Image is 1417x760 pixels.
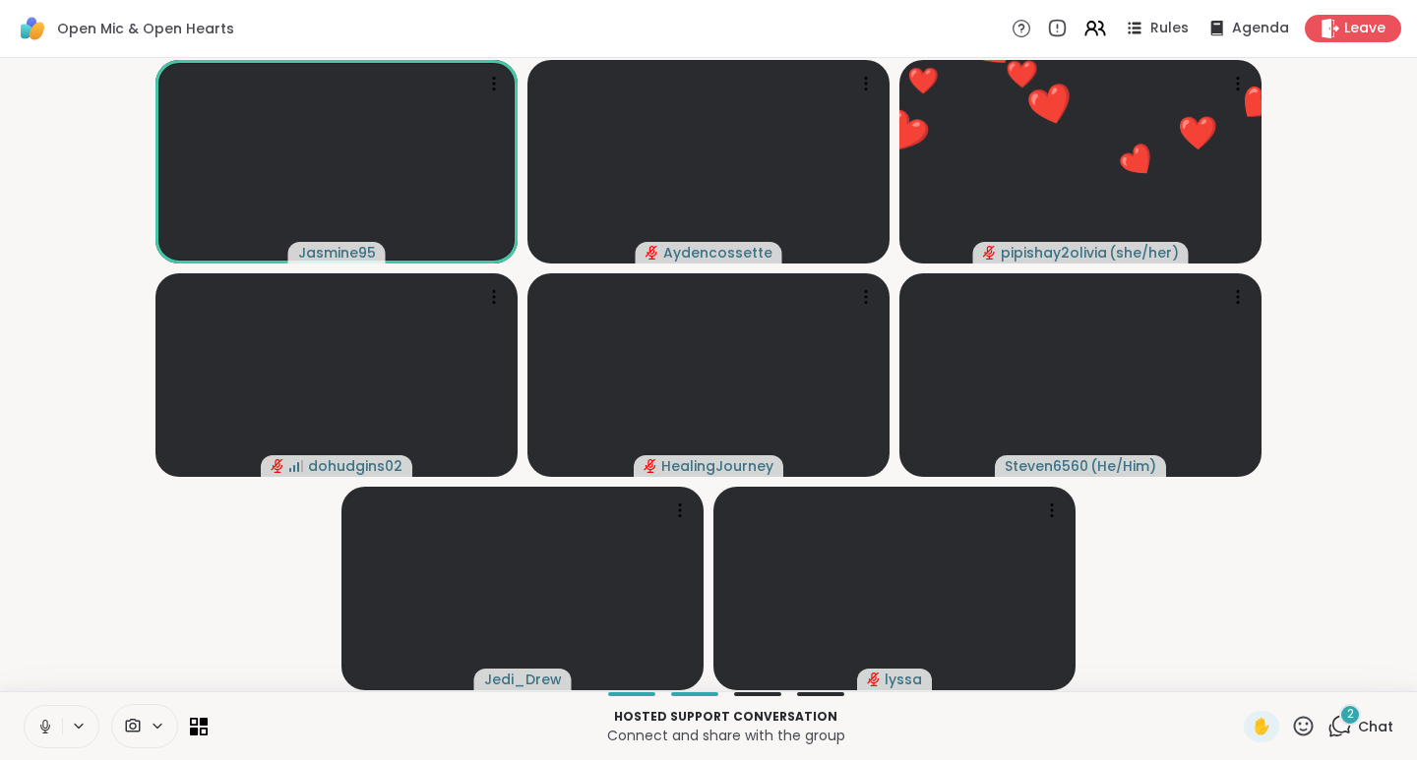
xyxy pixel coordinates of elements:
span: Aydencossette [663,243,772,263]
span: dohudgins02 [308,456,402,476]
span: HealingJourney [661,456,773,476]
span: pipishay2olivia [1001,243,1107,263]
img: ShareWell Logomark [16,12,49,45]
span: ( she/her ) [1109,243,1179,263]
button: ❤️ [853,82,956,185]
button: ❤️ [1165,100,1231,166]
button: ❤️ [995,47,1049,101]
span: 2 [1347,706,1354,723]
button: ❤️ [1099,123,1179,203]
span: Open Mic & Open Hearts [57,19,234,38]
span: Leave [1344,19,1386,38]
span: Chat [1358,717,1393,736]
span: Jedi_Drew [484,670,562,689]
span: audio-muted [983,246,997,260]
span: audio-muted [271,459,284,473]
span: audio-muted [644,459,657,473]
span: Jasmine95 [298,243,376,263]
span: ✋ [1252,715,1271,738]
p: Connect and share with the group [219,726,1232,745]
div: ❤️ [907,62,939,100]
span: lyssa [885,670,922,689]
span: ( He/Him ) [1090,456,1156,476]
p: Hosted support conversation [219,708,1232,726]
span: Rules [1150,19,1189,38]
button: ❤️ [1005,58,1097,150]
span: audio-muted [646,246,659,260]
span: Steven6560 [1005,456,1088,476]
span: Agenda [1232,19,1289,38]
span: audio-muted [867,672,881,686]
button: ❤️ [1215,62,1298,145]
